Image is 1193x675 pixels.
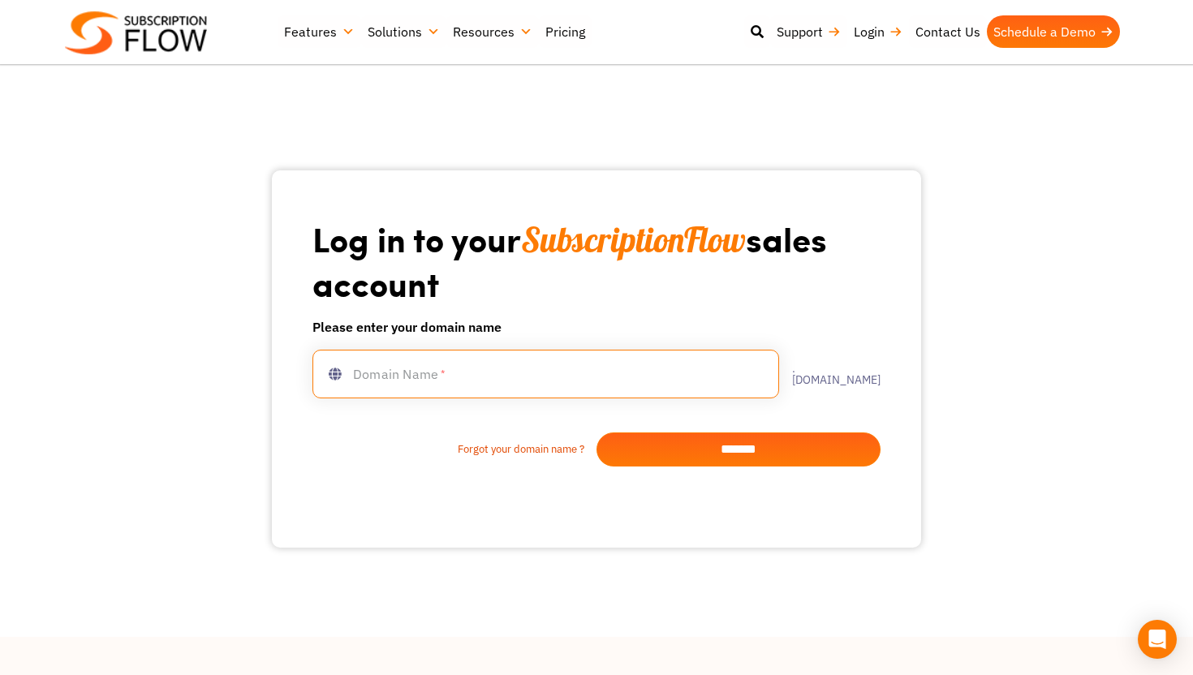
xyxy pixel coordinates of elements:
[770,15,847,48] a: Support
[539,15,592,48] a: Pricing
[312,217,881,304] h1: Log in to your sales account
[987,15,1120,48] a: Schedule a Demo
[521,218,746,261] span: SubscriptionFlow
[361,15,446,48] a: Solutions
[65,11,207,54] img: Subscriptionflow
[909,15,987,48] a: Contact Us
[312,317,881,337] h6: Please enter your domain name
[779,363,881,385] label: .[DOMAIN_NAME]
[1138,620,1177,659] div: Open Intercom Messenger
[446,15,539,48] a: Resources
[278,15,361,48] a: Features
[847,15,909,48] a: Login
[312,441,596,458] a: Forgot your domain name ?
